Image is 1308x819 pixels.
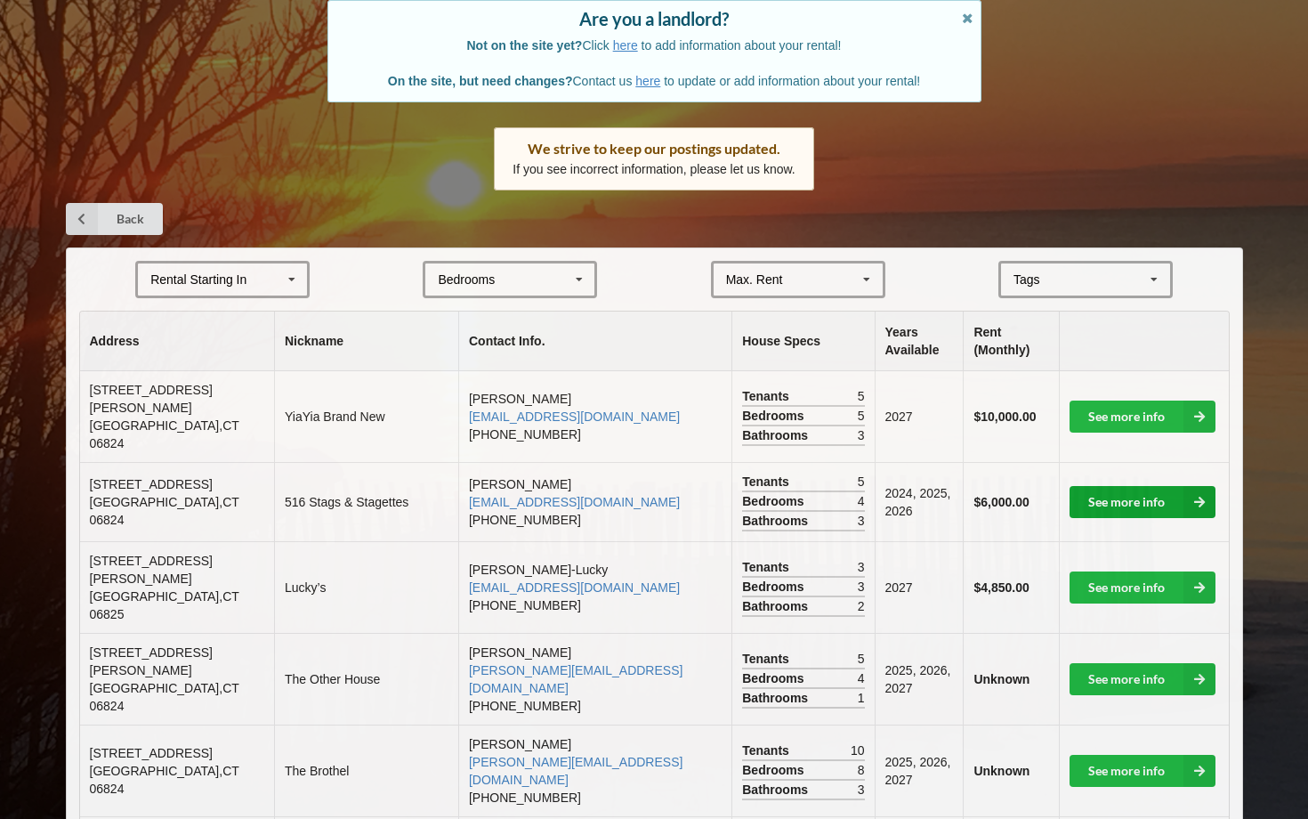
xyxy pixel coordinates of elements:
[858,761,865,779] span: 8
[742,650,794,668] span: Tenants
[858,407,865,425] span: 5
[469,409,680,424] a: [EMAIL_ADDRESS][DOMAIN_NAME]
[469,580,680,595] a: [EMAIL_ADDRESS][DOMAIN_NAME]
[1070,572,1215,604] a: See more info
[973,495,1029,509] b: $6,000.00
[875,633,964,725] td: 2025, 2026, 2027
[851,742,865,759] span: 10
[513,140,795,158] div: We strive to keep our postings updated.
[467,38,583,53] b: Not on the site yet?
[742,512,812,530] span: Bathrooms
[90,645,213,677] span: [STREET_ADDRESS][PERSON_NAME]
[858,512,865,530] span: 3
[858,492,865,510] span: 4
[858,689,865,707] span: 1
[635,74,660,88] a: here
[742,426,812,444] span: Bathrooms
[742,558,794,576] span: Tenants
[742,387,794,405] span: Tenants
[346,10,963,28] div: Are you a landlord?
[875,312,964,371] th: Years Available
[1070,755,1215,787] a: See more info
[858,597,865,615] span: 2
[90,418,239,450] span: [GEOGRAPHIC_DATA] , CT 06824
[973,764,1029,778] b: Unknown
[458,725,731,816] td: [PERSON_NAME] [PHONE_NUMBER]
[858,650,865,668] span: 5
[858,578,865,596] span: 3
[274,462,458,541] td: 516 Stags & Stagettes
[274,633,458,725] td: The Other House
[742,761,808,779] span: Bedrooms
[613,38,638,53] a: here
[858,473,865,491] span: 5
[742,492,808,510] span: Bedrooms
[1009,270,1066,290] div: Tags
[875,725,964,816] td: 2025, 2026, 2027
[388,74,920,88] span: Contact us to update or add information about your rental!
[858,387,865,405] span: 5
[150,273,246,286] div: Rental Starting In
[469,663,682,695] a: [PERSON_NAME][EMAIL_ADDRESS][DOMAIN_NAME]
[90,681,239,713] span: [GEOGRAPHIC_DATA] , CT 06824
[742,669,808,687] span: Bedrooms
[458,633,731,725] td: [PERSON_NAME] [PHONE_NUMBER]
[274,725,458,816] td: The Brothel
[467,38,842,53] span: Click to add information about your rental!
[742,689,812,707] span: Bathrooms
[726,273,783,286] div: Max. Rent
[274,312,458,371] th: Nickname
[274,541,458,633] td: Lucky’s
[963,312,1059,371] th: Rent (Monthly)
[875,462,964,541] td: 2024, 2025, 2026
[513,160,795,178] p: If you see incorrect information, please let us know.
[90,589,239,621] span: [GEOGRAPHIC_DATA] , CT 06825
[90,383,213,415] span: [STREET_ADDRESS][PERSON_NAME]
[973,672,1029,686] b: Unknown
[469,755,682,787] a: [PERSON_NAME][EMAIL_ADDRESS][DOMAIN_NAME]
[742,578,808,596] span: Bedrooms
[742,597,812,615] span: Bathrooms
[858,781,865,799] span: 3
[973,409,1036,424] b: $10,000.00
[90,477,213,491] span: [STREET_ADDRESS]
[274,371,458,462] td: YiaYia Brand New
[1070,401,1215,433] a: See more info
[742,407,808,425] span: Bedrooms
[458,462,731,541] td: [PERSON_NAME] [PHONE_NUMBER]
[458,541,731,633] td: [PERSON_NAME]-Lucky [PHONE_NUMBER]
[742,781,812,799] span: Bathrooms
[858,426,865,444] span: 3
[875,371,964,462] td: 2027
[90,495,239,527] span: [GEOGRAPHIC_DATA] , CT 06824
[858,669,865,687] span: 4
[80,312,274,371] th: Address
[458,312,731,371] th: Contact Info.
[90,554,213,586] span: [STREET_ADDRESS][PERSON_NAME]
[973,580,1029,595] b: $4,850.00
[742,742,794,759] span: Tenants
[731,312,874,371] th: House Specs
[858,558,865,576] span: 3
[1070,486,1215,518] a: See more info
[438,273,495,286] div: Bedrooms
[90,764,239,796] span: [GEOGRAPHIC_DATA] , CT 06824
[742,473,794,491] span: Tenants
[388,74,573,88] b: On the site, but need changes?
[90,746,213,760] span: [STREET_ADDRESS]
[66,203,163,235] a: Back
[875,541,964,633] td: 2027
[469,495,680,509] a: [EMAIL_ADDRESS][DOMAIN_NAME]
[1070,663,1215,695] a: See more info
[458,371,731,462] td: [PERSON_NAME] [PHONE_NUMBER]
